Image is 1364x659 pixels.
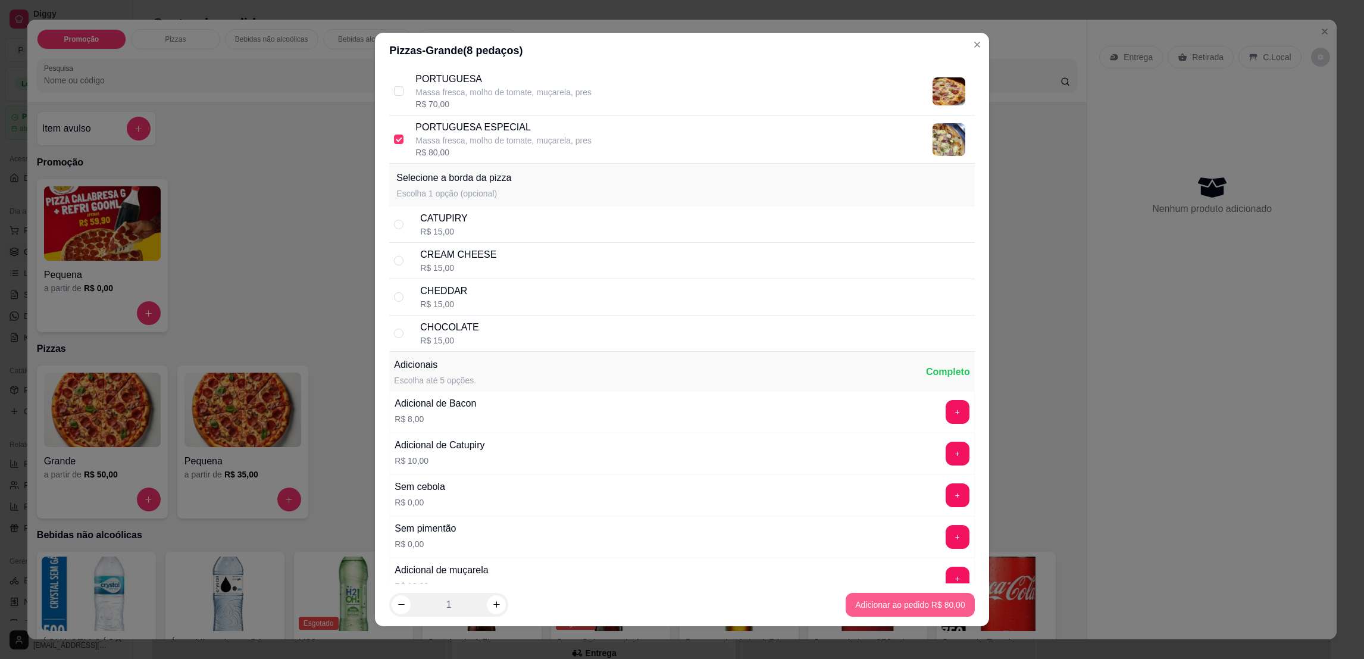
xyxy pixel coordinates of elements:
div: CATUPIRY [420,211,467,226]
div: Escolha até 5 opções. [394,374,476,386]
button: add [946,483,969,507]
div: Sem pimentão [395,521,456,536]
p: Escolha 1 opção (opcional) [396,188,511,199]
div: Adicional de muçarela [395,563,488,577]
div: R$ 70,00 [415,98,592,110]
button: add [946,442,969,466]
p: Massa fresca, molho de tomate, muçarela, pres [415,86,592,98]
div: CHEDDAR [420,284,467,298]
div: Adicionais [394,358,476,372]
img: product-image [933,123,965,156]
div: Sem cebola [395,480,445,494]
div: R$ 15,00 [420,226,467,238]
p: PORTUGUESA [415,72,592,86]
div: Adicional de Bacon [395,396,476,411]
div: R$ 10,00 [395,580,488,592]
div: Completo [926,365,970,379]
div: Adicional de Catupiry [395,438,484,452]
button: Adicionar ao pedido R$ 80,00 [846,593,974,617]
button: add [946,567,969,591]
p: Selecione a borda da pizza [396,171,511,185]
button: add [946,525,969,549]
div: R$ 10,00 [395,455,484,467]
div: R$ 15,00 [420,262,496,274]
div: R$ 80,00 [415,146,592,158]
button: decrease-product-quantity [392,595,411,614]
button: increase-product-quantity [487,595,506,614]
div: R$ 0,00 [395,538,456,550]
p: Massa fresca, molho de tomate, muçarela, pres [415,135,592,146]
button: Close [968,35,987,54]
p: PORTUGUESA ESPECIAL [415,120,592,135]
button: add [946,400,969,424]
div: CHOCOLATE [420,320,478,335]
div: R$ 15,00 [420,335,478,346]
div: CREAM CHEESE [420,248,496,262]
div: R$ 0,00 [395,496,445,508]
div: R$ 15,00 [420,298,467,310]
p: 1 [446,598,452,612]
div: R$ 8,00 [395,413,476,425]
img: product-image [933,77,965,105]
div: Pizzas - Grande ( 8 pedaços) [389,42,974,59]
